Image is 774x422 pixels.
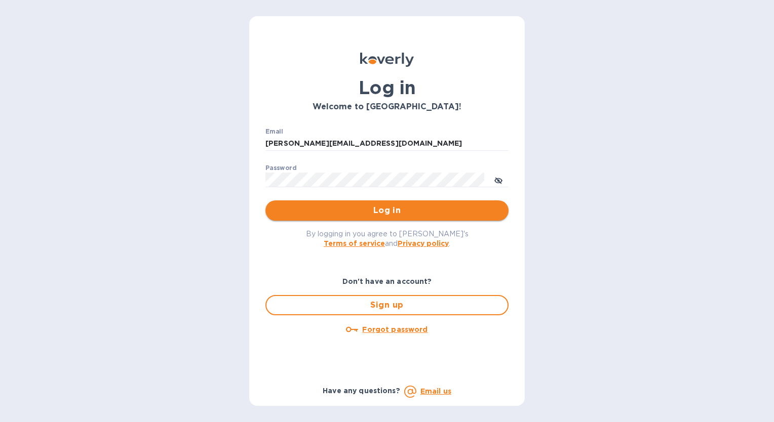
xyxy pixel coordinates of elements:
a: Terms of service [324,239,385,247]
button: Log in [265,200,509,221]
img: Koverly [360,53,414,67]
span: By logging in you agree to [PERSON_NAME]'s and . [306,230,469,247]
a: Privacy policy [398,239,449,247]
label: Email [265,129,283,135]
span: Log in [274,204,500,217]
a: Email us [420,387,451,395]
label: Password [265,165,296,171]
b: Have any questions? [323,387,400,395]
u: Forgot password [362,325,428,333]
b: Don't have an account? [342,277,432,285]
button: Sign up [265,295,509,315]
button: toggle password visibility [488,170,509,190]
span: Sign up [275,299,499,311]
input: Enter email address [265,136,509,151]
h3: Welcome to [GEOGRAPHIC_DATA]! [265,102,509,112]
h1: Log in [265,77,509,98]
